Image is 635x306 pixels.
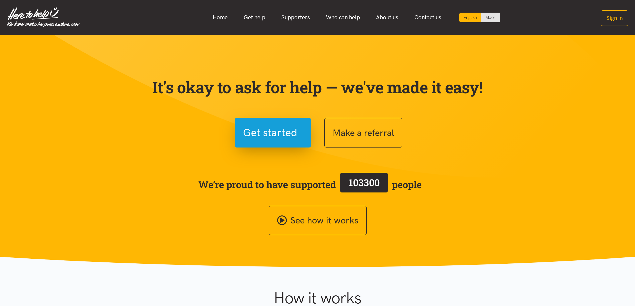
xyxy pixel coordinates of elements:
[151,78,484,97] p: It's okay to ask for help — we've made it easy!
[205,10,236,25] a: Home
[243,124,297,141] span: Get started
[269,206,367,235] a: See how it works
[235,118,311,148] button: Get started
[368,10,406,25] a: About us
[273,10,318,25] a: Supporters
[7,7,80,27] img: Home
[481,13,500,22] a: Switch to Te Reo Māori
[459,13,481,22] div: Current language
[349,176,380,189] span: 103300
[336,171,392,197] a: 103300
[324,118,402,148] button: Make a referral
[318,10,368,25] a: Who can help
[236,10,273,25] a: Get help
[601,10,628,26] button: Sign in
[459,13,501,22] div: Language toggle
[198,171,422,197] span: We’re proud to have supported people
[406,10,449,25] a: Contact us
